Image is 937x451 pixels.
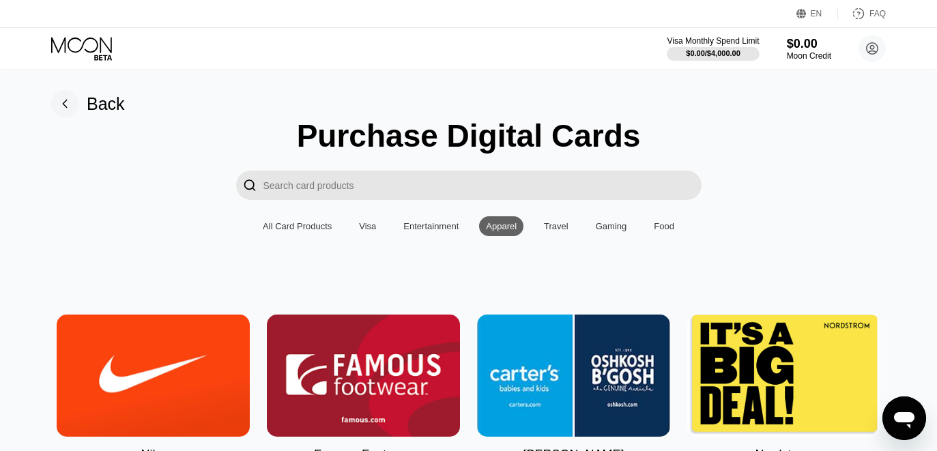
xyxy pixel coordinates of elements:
div: EN [796,7,838,20]
div: FAQ [869,9,886,18]
div: Apparel [486,221,517,231]
div: Moon Credit [787,51,831,61]
div: Travel [544,221,568,231]
input: Search card products [263,171,702,200]
div: Back [87,94,125,114]
div: Visa Monthly Spend Limit [667,36,759,46]
div:  [236,171,263,200]
iframe: Button to launch messaging window [882,396,926,440]
div: Entertainment [403,221,459,231]
div: All Card Products [263,221,332,231]
div: Back [51,90,125,117]
div: Food [647,216,681,236]
div:  [243,177,257,193]
div: $0.00 / $4,000.00 [686,49,740,57]
div: FAQ [838,7,886,20]
div: $0.00Moon Credit [787,37,831,61]
div: Purchase Digital Cards [297,117,641,154]
div: Gaming [596,221,627,231]
div: All Card Products [256,216,338,236]
div: Apparel [479,216,523,236]
div: $0.00 [787,37,831,51]
div: Food [654,221,674,231]
div: EN [811,9,822,18]
div: Visa [352,216,383,236]
div: Entertainment [397,216,465,236]
div: Visa [359,221,376,231]
div: Visa Monthly Spend Limit$0.00/$4,000.00 [667,36,759,61]
div: Travel [537,216,575,236]
div: Gaming [589,216,634,236]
